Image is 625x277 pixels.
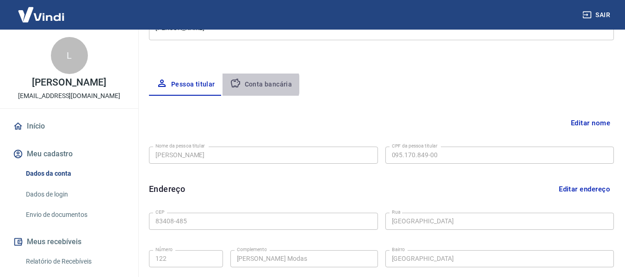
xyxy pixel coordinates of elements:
[567,114,614,132] button: Editar nome
[155,246,173,253] label: Número
[22,205,127,224] a: Envio de documentos
[155,209,164,215] label: CEP
[155,142,205,149] label: Nome da pessoa titular
[149,74,223,96] button: Pessoa titular
[223,74,300,96] button: Conta bancária
[18,91,120,101] p: [EMAIL_ADDRESS][DOMAIN_NAME]
[555,180,614,198] button: Editar endereço
[392,209,401,215] label: Rua
[22,164,127,183] a: Dados da conta
[392,142,438,149] label: CPF da pessoa titular
[149,183,185,195] h6: Endereço
[11,232,127,252] button: Meus recebíveis
[581,6,614,24] button: Sair
[51,37,88,74] div: L
[22,252,127,271] a: Relatório de Recebíveis
[32,78,106,87] p: [PERSON_NAME]
[11,144,127,164] button: Meu cadastro
[392,246,405,253] label: Bairro
[11,0,71,29] img: Vindi
[237,246,267,253] label: Complemento
[11,116,127,136] a: Início
[22,185,127,204] a: Dados de login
